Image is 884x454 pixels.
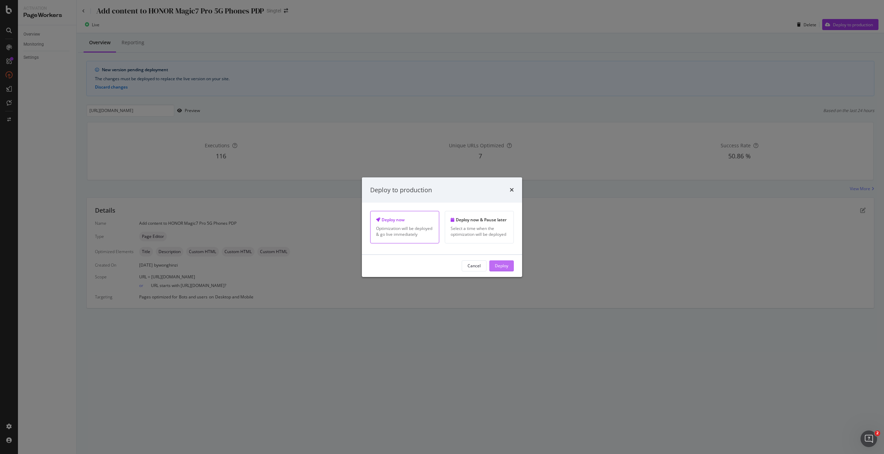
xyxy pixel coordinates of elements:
div: Deploy now [376,217,433,223]
div: modal [362,177,522,277]
span: 2 [875,430,880,436]
div: Optimization will be deployed & go live immediately [376,225,433,237]
div: Deploy now & Pause later [451,217,508,223]
div: Select a time when the optimization will be deployed [451,225,508,237]
button: Cancel [462,260,487,271]
div: Cancel [468,263,481,269]
div: Deploy [495,263,508,269]
iframe: Intercom live chat [861,430,877,447]
div: times [510,185,514,194]
button: Deploy [489,260,514,271]
div: Deploy to production [370,185,432,194]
